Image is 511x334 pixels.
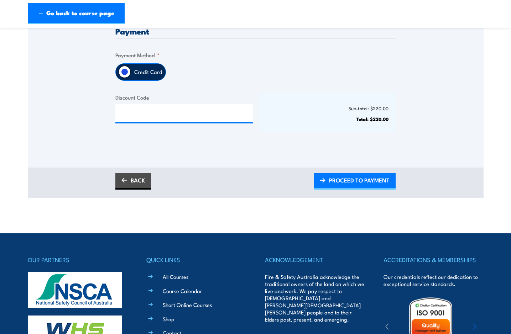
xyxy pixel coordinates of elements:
p: Sub-total: $220.00 [266,106,389,111]
p: Our credentials reflect our dedication to exceptional service standards. [384,273,483,287]
a: ← Go back to course page [28,3,125,24]
img: nsca-logo-footer [28,272,122,308]
h4: OUR PARTNERS [28,255,127,265]
a: Shop [163,315,174,323]
strong: Total: $220.00 [356,115,389,122]
h4: ACKNOWLEDGEMENT [265,255,365,265]
a: Short Online Courses [163,301,212,308]
label: Credit Card [131,64,166,80]
legend: Payment Method [115,51,160,59]
span: PROCEED TO PAYMENT [329,171,390,190]
a: PROCEED TO PAYMENT [314,173,396,190]
h4: ACCREDITATIONS & MEMBERSHIPS [384,255,483,265]
a: Course Calendar [163,287,202,295]
p: Fire & Safety Australia acknowledge the traditional owners of the land on which we live and work.... [265,273,365,323]
a: All Courses [163,273,188,280]
a: BACK [115,173,151,190]
label: Discount Code [115,93,253,101]
h3: Payment [115,27,396,35]
h4: QUICK LINKS [146,255,246,265]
